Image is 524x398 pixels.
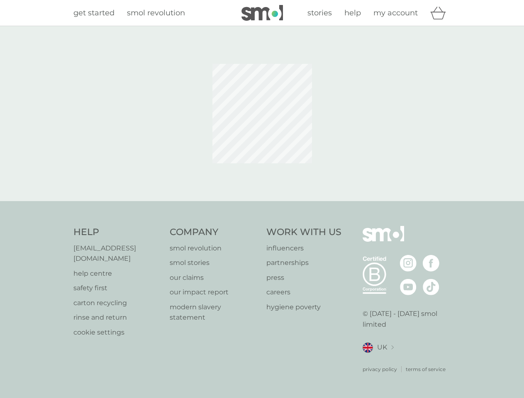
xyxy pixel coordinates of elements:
[266,272,341,283] a: press
[266,287,341,298] a: careers
[73,243,162,264] a: [EMAIL_ADDRESS][DOMAIN_NAME]
[344,8,361,17] span: help
[400,279,417,295] img: visit the smol Youtube page
[363,342,373,353] img: UK flag
[363,226,404,254] img: smol
[241,5,283,21] img: smol
[423,279,439,295] img: visit the smol Tiktok page
[344,7,361,19] a: help
[423,255,439,272] img: visit the smol Facebook page
[73,327,162,338] a: cookie settings
[406,365,446,373] a: terms of service
[170,272,258,283] a: our claims
[73,298,162,308] a: carton recycling
[73,283,162,294] a: safety first
[373,7,418,19] a: my account
[170,226,258,239] h4: Company
[391,345,394,350] img: select a new location
[307,7,332,19] a: stories
[377,342,387,353] span: UK
[266,243,341,254] a: influencers
[430,5,451,21] div: basket
[373,8,418,17] span: my account
[127,8,185,17] span: smol revolution
[266,257,341,268] a: partnerships
[73,226,162,239] h4: Help
[73,7,115,19] a: get started
[73,268,162,279] a: help centre
[400,255,417,272] img: visit the smol Instagram page
[307,8,332,17] span: stories
[73,8,115,17] span: get started
[170,302,258,323] a: modern slavery statement
[266,302,341,313] a: hygiene poverty
[73,312,162,323] a: rinse and return
[363,365,397,373] a: privacy policy
[170,257,258,268] a: smol stories
[266,226,341,239] h4: Work With Us
[127,7,185,19] a: smol revolution
[363,308,451,330] p: © [DATE] - [DATE] smol limited
[170,243,258,254] a: smol revolution
[170,287,258,298] a: our impact report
